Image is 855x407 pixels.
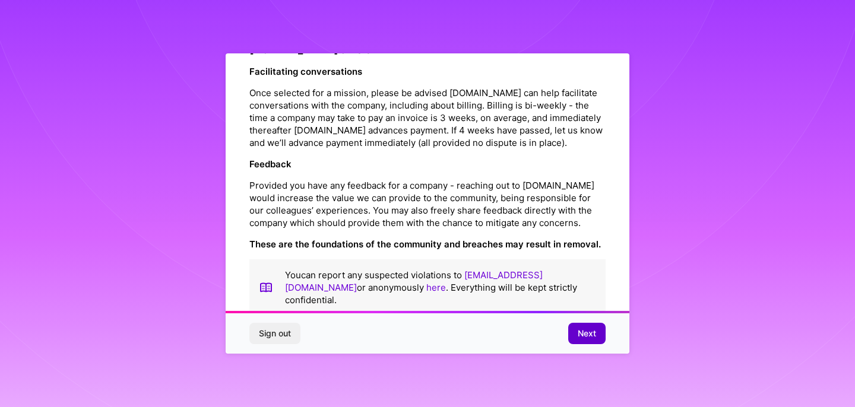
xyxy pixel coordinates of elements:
button: Sign out [249,323,300,344]
img: book icon [259,269,273,306]
a: [EMAIL_ADDRESS][DOMAIN_NAME] [285,269,543,293]
button: Next [568,323,606,344]
p: Provided you have any feedback for a company - reaching out to [DOMAIN_NAME] would increase the v... [249,179,606,229]
span: Sign out [259,327,291,339]
a: here [426,282,446,293]
p: You can report any suspected violations to or anonymously . Everything will be kept strictly conf... [285,269,596,306]
p: Once selected for a mission, please be advised [DOMAIN_NAME] can help facilitate conversations wi... [249,87,606,149]
strong: Feedback [249,158,292,170]
strong: Facilitating conversations [249,66,362,77]
span: Next [578,327,596,339]
strong: These are the foundations of the community and breaches may result in removal. [249,239,601,250]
